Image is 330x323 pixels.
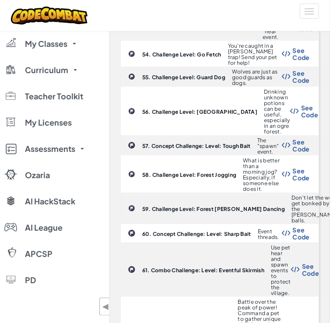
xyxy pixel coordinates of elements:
b: 57. Concept Challenge: Level: Tough Bait [142,143,251,149]
img: IconChallengeLevel.svg [128,171,135,178]
a: 58. Challenge Level: Forest Jogging What is better than a morning jog? Especially, if someone els... [121,155,319,193]
a: 54. Challenge Level: Go Fetch You're caught in a [PERSON_NAME] trap! Send your pet for help! Show... [121,41,319,67]
b: 55. Challenge Level: Guard Dog [142,74,225,81]
span: My Licenses [25,119,72,126]
p: What is better than a morning jog? Especially, if someone else does it. [243,158,281,192]
b: 59. Challenge Level: Forest [PERSON_NAME] Dancing [142,206,285,212]
img: Show Code Logo [282,171,291,177]
img: IconChallengeLevel.svg [128,205,135,212]
span: My Classes [25,40,67,48]
a: 60. Concept Challenge: Level: Sharp Bait Event threads. Show Code Logo See Code [121,224,319,242]
b: 61. Combo Challenge: Level: Eventful Skirmish [142,267,264,274]
img: Show Code Logo [282,51,291,57]
span: Ozaria [25,171,50,179]
a: 57. Concept Challenge: Level: Tough Bait The "spawn" event. Show Code Logo See Code [121,135,319,155]
img: Show Code Logo [291,267,300,273]
span: See Code [293,226,310,240]
p: Drinking unknown potions can be useful, especially in an ogre forest. [264,89,290,134]
a: 55. Challenge Level: Guard Dog Wolves are just as good guards as dogs. Show Code Logo See Code [121,67,319,87]
b: 54. Challenge Level: Go Fetch [142,51,221,58]
img: Show Code Logo [282,230,291,236]
img: Show Code Logo [282,142,291,148]
span: See Code [302,263,319,277]
span: See Code [293,167,310,181]
span: AI League [25,224,63,232]
img: IconChallengeLevel.svg [128,108,135,115]
span: See Code [293,138,310,152]
img: IconChallengeLevel.svg [128,73,135,80]
img: Show Code Logo [290,108,299,114]
img: CodeCombat logo [11,7,88,25]
p: Event handlers and the "hear" event. [263,11,285,40]
span: See Code [293,70,310,84]
p: Use pet hear and spawn events to protect the village. [271,245,291,296]
span: See Code [301,104,318,118]
span: AI HackStack [25,197,75,205]
a: 61. Combo Challenge: Level: Eventful Skirmish Use pet hear and spawn events to protect the villag... [121,242,319,297]
b: 60. Concept Challenge: Level: Sharp Bait [142,231,251,237]
a: 56. Challenge Level: [GEOGRAPHIC_DATA] Drinking unknown potions can be useful, especially in an o... [121,87,319,135]
b: 56. Challenge Level: [GEOGRAPHIC_DATA] [142,109,257,115]
img: IconChallengeLevel.svg [128,141,136,149]
p: Event threads. [258,228,282,240]
p: You're caught in a [PERSON_NAME] trap! Send your pet for help! [228,43,282,66]
p: Wolves are just as good guards as dogs. [232,69,282,86]
span: See Code [293,47,310,61]
span: Assessments [25,145,75,153]
span: See Code [296,18,313,32]
a: 59. Challenge Level: Forest [PERSON_NAME] Dancing Don't let the wolf get bonked by the [PERSON_NA... [121,193,319,224]
p: The "spawn" event. [257,137,282,154]
span: ◀ [102,300,109,313]
img: IconChallengeLevel.svg [128,50,135,57]
b: 58. Challenge Level: Forest Jogging [142,172,236,178]
img: Show Code Logo [282,74,291,80]
span: Curriculum [25,66,68,74]
span: Teacher Toolkit [25,92,83,100]
img: IconChallengeLevel.svg [128,266,136,274]
img: IconChallengeLevel.svg [128,229,136,237]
